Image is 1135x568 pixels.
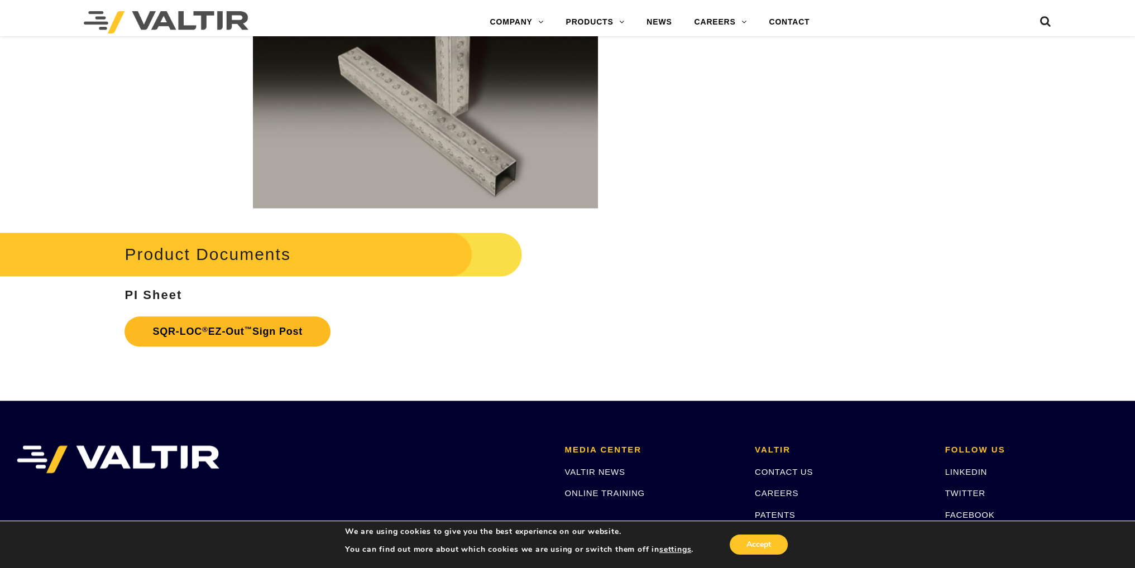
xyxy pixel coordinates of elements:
[758,11,821,33] a: CONTACT
[124,288,182,302] strong: PI Sheet
[202,325,208,334] sup: ®
[945,445,1118,455] h2: FOLLOW US
[345,545,693,555] p: You can find out more about which cookies we are using or switch them off in .
[564,467,625,476] a: VALTIR NEWS
[479,11,555,33] a: COMPANY
[945,488,985,498] a: TWITTER
[84,11,248,33] img: Valtir
[635,11,683,33] a: NEWS
[755,510,796,519] a: PATENTS
[17,445,219,473] img: VALTIR
[755,445,928,455] h2: VALTIR
[659,545,691,555] button: settings
[564,445,738,455] h2: MEDIA CENTER
[730,535,788,555] button: Accept
[245,325,252,334] sup: ™
[755,467,813,476] a: CONTACT US
[945,510,994,519] a: FACEBOOK
[564,488,644,498] a: ONLINE TRAINING
[683,11,758,33] a: CAREERS
[755,488,798,498] a: CAREERS
[554,11,635,33] a: PRODUCTS
[945,467,987,476] a: LINKEDIN
[345,527,693,537] p: We are using cookies to give you the best experience on our website.
[124,316,331,346] a: SQR-LOC®EZ-Out™Sign Post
